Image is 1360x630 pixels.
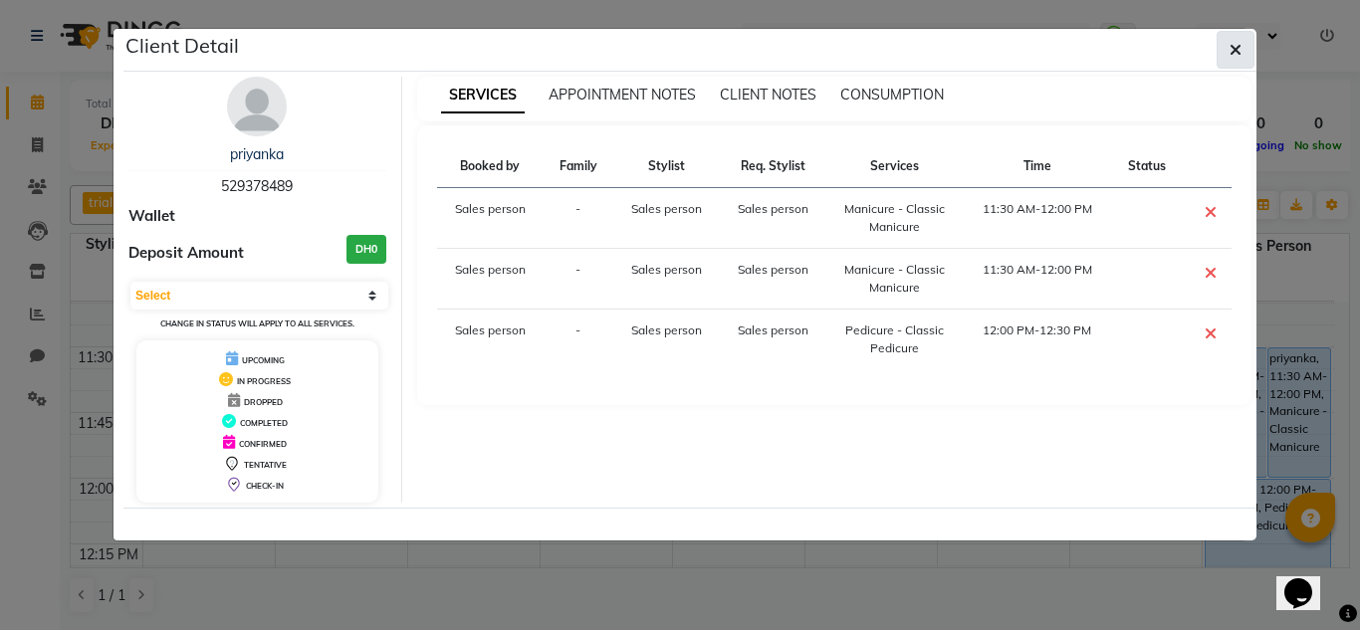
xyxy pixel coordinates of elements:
[437,310,544,370] td: Sales person
[631,322,702,337] span: Sales person
[631,201,702,216] span: Sales person
[544,188,613,249] td: -
[128,242,244,265] span: Deposit Amount
[838,261,950,297] div: Manicure - Classic Manicure
[544,249,613,310] td: -
[544,145,613,188] th: Family
[437,145,544,188] th: Booked by
[631,262,702,277] span: Sales person
[437,188,544,249] td: Sales person
[441,78,525,113] span: SERVICES
[230,145,284,163] a: priyanka
[840,86,944,104] span: CONSUMPTION
[125,31,239,61] h5: Client Detail
[240,418,288,428] span: COMPLETED
[720,86,816,104] span: CLIENT NOTES
[346,235,386,264] h3: DH0
[720,145,826,188] th: Req. Stylist
[544,310,613,370] td: -
[1276,550,1340,610] iframe: chat widget
[962,310,1112,370] td: 12:00 PM-12:30 PM
[962,145,1112,188] th: Time
[738,322,808,337] span: Sales person
[962,188,1112,249] td: 11:30 AM-12:00 PM
[128,205,175,228] span: Wallet
[549,86,696,104] span: APPOINTMENT NOTES
[221,177,293,195] span: 529378489
[962,249,1112,310] td: 11:30 AM-12:00 PM
[244,397,283,407] span: DROPPED
[738,262,808,277] span: Sales person
[246,481,284,491] span: CHECK-IN
[242,355,285,365] span: UPCOMING
[227,77,287,136] img: avatar
[838,200,950,236] div: Manicure - Classic Manicure
[237,376,291,386] span: IN PROGRESS
[838,321,950,357] div: Pedicure - Classic Pedicure
[826,145,962,188] th: Services
[1112,145,1182,188] th: Status
[738,201,808,216] span: Sales person
[244,460,287,470] span: TENTATIVE
[160,318,354,328] small: Change in status will apply to all services.
[239,439,287,449] span: CONFIRMED
[437,249,544,310] td: Sales person
[613,145,720,188] th: Stylist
